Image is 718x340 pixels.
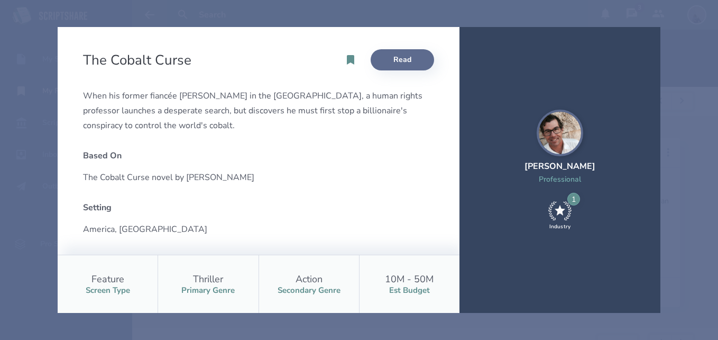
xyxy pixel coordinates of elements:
div: America, [GEOGRAPHIC_DATA] [83,222,434,237]
div: Setting [83,202,434,213]
div: The Cobalt Curse novel by [PERSON_NAME] [83,170,434,185]
div: [PERSON_NAME] [524,160,595,172]
div: Formula [83,254,434,265]
div: Secondary Genre [278,285,340,296]
div: 10M - 50M [385,273,434,285]
div: Est Budget [389,285,430,296]
div: Industry [549,223,570,230]
div: Action [296,273,323,285]
div: When his former fiancée [PERSON_NAME] in the [GEOGRAPHIC_DATA], a human rights professor launches... [83,88,434,133]
img: user_1714333753-crop.jpg [537,110,583,156]
a: [PERSON_NAME]Professional [524,110,595,197]
div: Feature [91,273,124,285]
h2: The Cobalt Curse [83,51,196,69]
div: Thriller [193,273,223,285]
div: Screen Type [86,285,130,296]
a: Read [371,49,434,70]
div: Primary Genre [181,285,235,296]
div: Based On [83,150,434,162]
div: 1 Industry Recommend [548,201,572,230]
div: Professional [524,174,595,184]
div: 1 [567,193,580,205]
